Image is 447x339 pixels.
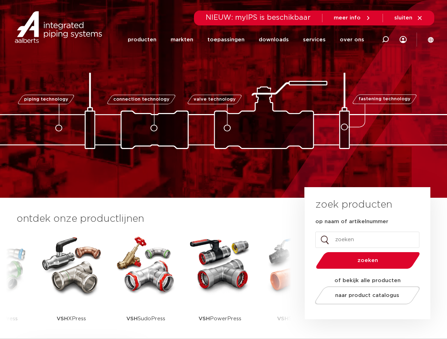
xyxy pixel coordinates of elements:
[113,97,169,102] span: connection technology
[394,15,412,20] span: sluiten
[259,26,289,53] a: downloads
[194,97,236,102] span: valve technology
[57,316,68,321] strong: VSH
[24,97,68,102] span: piping technology
[394,15,423,21] a: sluiten
[340,26,364,53] a: over ons
[128,26,364,53] nav: Menu
[334,278,401,283] strong: of bekijk alle producten
[199,316,210,321] strong: VSH
[334,15,371,21] a: meer info
[359,97,411,102] span: fastening technology
[277,316,288,321] strong: VSH
[315,232,419,248] input: zoeken
[315,198,392,212] h3: zoek producten
[126,316,138,321] strong: VSH
[334,15,361,20] span: meer info
[171,26,193,53] a: markten
[303,26,326,53] a: services
[313,251,423,269] button: zoeken
[334,258,402,263] span: zoeken
[128,26,156,53] a: producten
[315,218,388,225] label: op naam of artikelnummer
[313,286,422,304] a: naar product catalogus
[206,14,311,21] span: NIEUW: myIPS is beschikbaar
[335,293,399,298] span: naar product catalogus
[207,26,245,53] a: toepassingen
[17,212,281,226] h3: ontdek onze productlijnen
